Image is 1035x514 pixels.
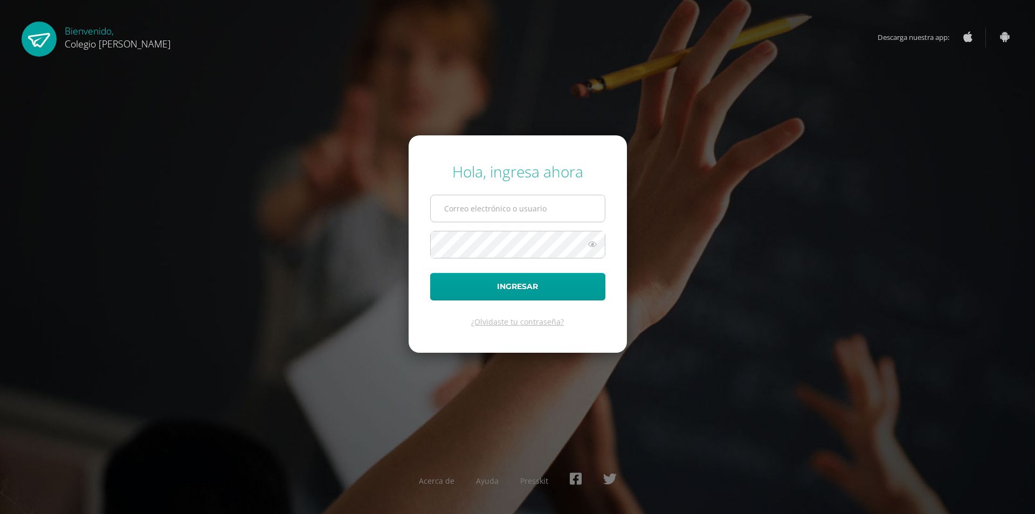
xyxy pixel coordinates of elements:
[471,317,564,327] a: ¿Olvidaste tu contraseña?
[878,27,960,47] span: Descarga nuestra app:
[520,476,548,486] a: Presskit
[476,476,499,486] a: Ayuda
[65,22,171,50] div: Bienvenido,
[430,273,605,300] button: Ingresar
[431,195,605,222] input: Correo electrónico o usuario
[419,476,454,486] a: Acerca de
[65,37,171,50] span: Colegio [PERSON_NAME]
[430,161,605,182] div: Hola, ingresa ahora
